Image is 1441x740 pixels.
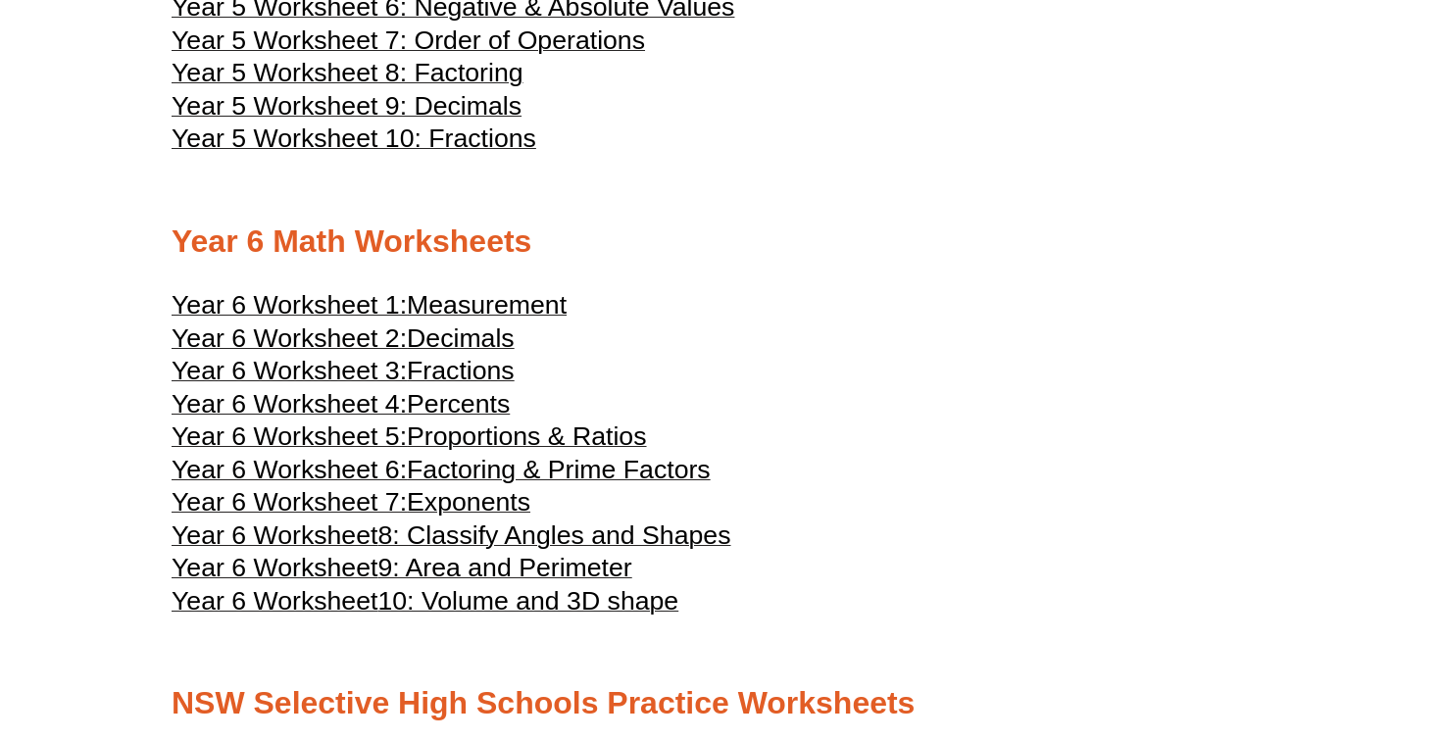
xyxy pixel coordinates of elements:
[172,455,407,484] span: Year 6 Worksheet 6:
[172,553,377,582] span: Year 6 Worksheet
[172,58,523,87] span: Year 5 Worksheet 8: Factoring
[377,586,678,616] span: 10: Volume and 3D shape
[172,299,567,319] a: Year 6 Worksheet 1:Measurement
[172,595,678,615] a: Year 6 Worksheet10: Volume and 3D shape
[172,487,407,517] span: Year 6 Worksheet 7:
[407,421,646,451] span: Proportions & Ratios
[172,123,536,153] span: Year 5 Worksheet 10: Fractions
[377,520,730,550] span: 8: Classify Angles and Shapes
[172,323,407,353] span: Year 6 Worksheet 2:
[172,520,377,550] span: Year 6 Worksheet
[407,323,515,353] span: Decimals
[172,398,510,418] a: Year 6 Worksheet 4:Percents
[172,290,407,320] span: Year 6 Worksheet 1:
[172,67,523,86] a: Year 5 Worksheet 8: Factoring
[172,332,515,352] a: Year 6 Worksheet 2:Decimals
[1105,518,1441,740] iframe: Chat Widget
[172,586,377,616] span: Year 6 Worksheet
[172,464,711,483] a: Year 6 Worksheet 6:Factoring & Prime Factors
[407,356,515,385] span: Fractions
[172,222,1269,263] h2: Year 6 Math Worksheets
[172,132,536,152] a: Year 5 Worksheet 10: Fractions
[172,529,731,549] a: Year 6 Worksheet8: Classify Angles and Shapes
[172,365,515,384] a: Year 6 Worksheet 3:Fractions
[172,430,647,450] a: Year 6 Worksheet 5:Proportions & Ratios
[407,389,510,419] span: Percents
[172,34,645,54] a: Year 5 Worksheet 7: Order of Operations
[407,455,711,484] span: Factoring & Prime Factors
[377,553,631,582] span: 9: Area and Perimeter
[407,487,530,517] span: Exponents
[172,25,645,55] span: Year 5 Worksheet 7: Order of Operations
[172,496,530,516] a: Year 6 Worksheet 7:Exponents
[172,421,407,451] span: Year 6 Worksheet 5:
[172,562,632,581] a: Year 6 Worksheet9: Area and Perimeter
[172,91,522,121] span: Year 5 Worksheet 9: Decimals
[172,1,734,21] a: Year 5 Worksheet 6: Negative & Absolute Values
[172,100,522,120] a: Year 5 Worksheet 9: Decimals
[172,389,407,419] span: Year 6 Worksheet 4:
[172,356,407,385] span: Year 6 Worksheet 3:
[407,290,567,320] span: Measurement
[172,683,1269,724] h2: NSW Selective High Schools Practice Worksheets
